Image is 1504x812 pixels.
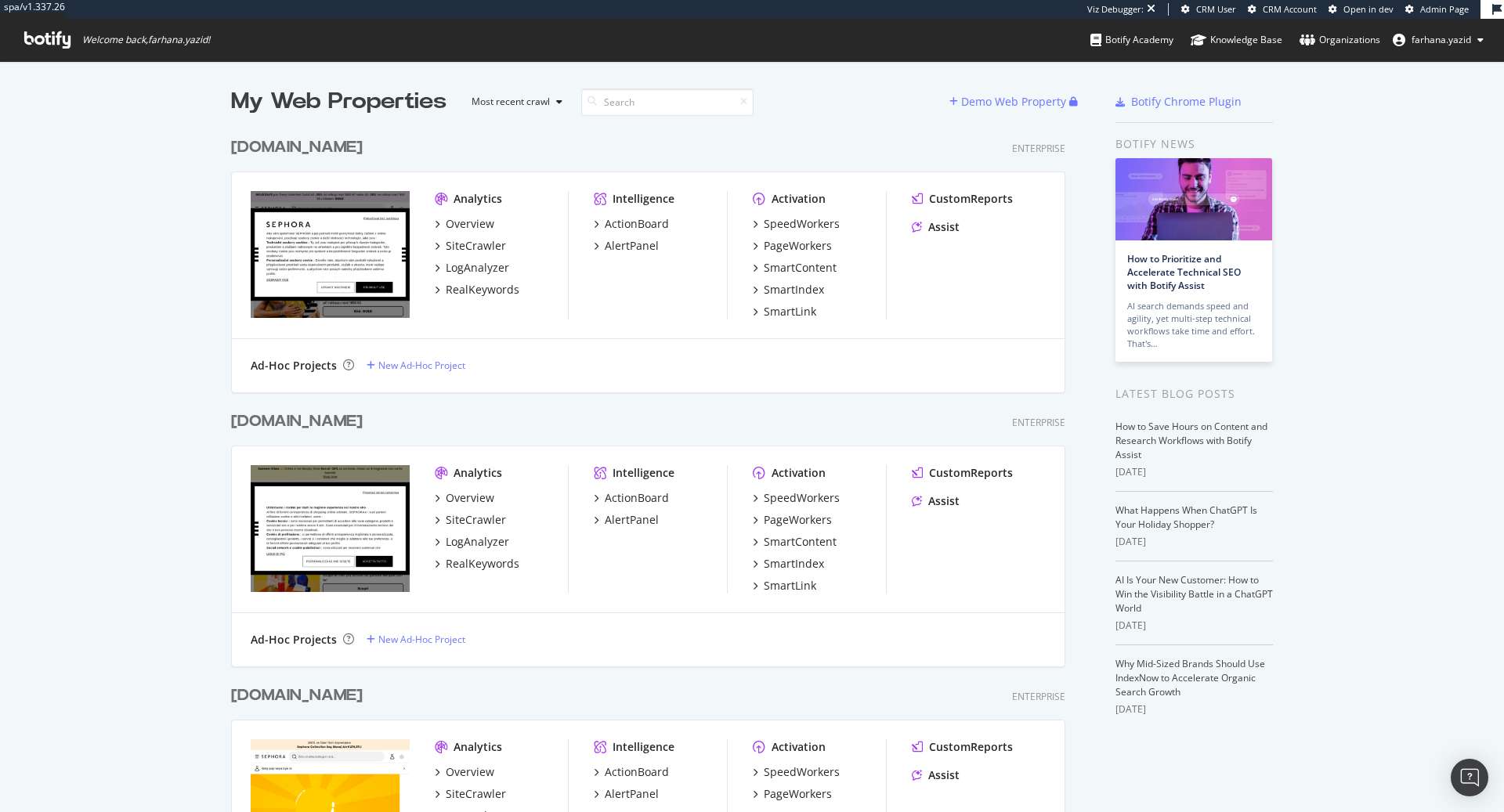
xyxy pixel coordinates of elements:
a: SmartLink [753,304,816,319]
div: AlertPanel [605,786,659,802]
a: Open in dev [1329,3,1394,16]
div: ActionBoard [605,216,669,232]
span: Admin Page [1420,3,1469,15]
div: Analytics [454,191,502,207]
div: SmartIndex [764,282,824,298]
div: CustomReports [929,465,1013,481]
div: [DOMAIN_NAME] [231,684,363,707]
a: [DOMAIN_NAME] [231,136,369,159]
a: [DOMAIN_NAME] [231,684,369,707]
a: ActionBoard [594,216,669,232]
a: New Ad-Hoc Project [367,359,465,372]
input: Search [581,88,754,116]
div: LogAnalyzer [446,534,509,550]
div: Enterprise [1012,142,1065,155]
button: Demo Web Property [949,89,1069,114]
a: Admin Page [1405,3,1469,16]
div: Assist [928,493,960,509]
div: [DATE] [1115,535,1273,549]
a: CustomReports [912,739,1013,755]
a: CustomReports [912,465,1013,481]
button: farhana.yazid [1380,27,1496,52]
a: How to Save Hours on Content and Research Workflows with Botify Assist [1115,420,1267,461]
button: Most recent crawl [459,89,569,114]
div: AI search demands speed and agility, yet multi-step technical workflows take time and effort. Tha... [1127,300,1260,350]
div: Organizations [1300,32,1380,48]
div: Demo Web Property [961,94,1066,110]
div: ActionBoard [605,490,669,506]
div: SmartLink [764,304,816,319]
a: Assist [912,767,960,783]
a: SmartContent [753,260,837,276]
div: [DATE] [1115,619,1273,633]
div: [DATE] [1115,702,1273,716]
div: SpeedWorkers [764,490,840,506]
a: LogAnalyzer [435,260,509,276]
div: SpeedWorkers [764,216,840,232]
div: [DOMAIN_NAME] [231,136,363,159]
a: SpeedWorkers [753,764,840,780]
div: Overview [446,764,494,780]
div: SiteCrawler [446,238,506,254]
div: Enterprise [1012,690,1065,703]
span: CRM User [1196,3,1236,15]
div: SmartLink [764,578,816,594]
div: Viz Debugger: [1087,3,1144,16]
a: RealKeywords [435,282,519,298]
div: Enterprise [1012,416,1065,429]
a: SiteCrawler [435,786,506,802]
a: Botify Chrome Plugin [1115,94,1242,110]
div: AlertPanel [605,238,659,254]
div: CustomReports [929,191,1013,207]
div: CustomReports [929,739,1013,755]
div: New Ad-Hoc Project [378,359,465,372]
div: Assist [928,219,960,235]
div: LogAnalyzer [446,260,509,276]
a: Organizations [1300,19,1380,61]
a: Overview [435,764,494,780]
div: Assist [928,767,960,783]
div: ActionBoard [605,764,669,780]
div: Analytics [454,465,502,481]
div: [DATE] [1115,465,1273,479]
a: Botify Academy [1090,19,1173,61]
div: Knowledge Base [1191,32,1282,48]
a: Knowledge Base [1191,19,1282,61]
div: AlertPanel [605,512,659,528]
img: wwww.sephora.cz [251,191,410,318]
div: Ad-Hoc Projects [251,358,337,374]
div: Botify news [1115,135,1273,153]
div: Analytics [454,739,502,755]
a: CRM Account [1248,3,1317,16]
span: Welcome back, farhana.yazid ! [82,34,210,46]
a: SmartIndex [753,282,824,298]
a: LogAnalyzer [435,534,509,550]
div: [DOMAIN_NAME] [231,410,363,433]
div: New Ad-Hoc Project [378,633,465,646]
img: How to Prioritize and Accelerate Technical SEO with Botify Assist [1115,158,1272,240]
a: AlertPanel [594,786,659,802]
div: Activation [772,191,826,207]
a: CustomReports [912,191,1013,207]
div: Overview [446,216,494,232]
a: SmartIndex [753,556,824,572]
a: PageWorkers [753,512,832,528]
div: Latest Blog Posts [1115,385,1273,402]
a: Why Mid-Sized Brands Should Use IndexNow to Accelerate Organic Search Growth [1115,657,1265,698]
span: Open in dev [1343,3,1394,15]
a: PageWorkers [753,238,832,254]
a: AlertPanel [594,512,659,528]
div: Most recent crawl [472,97,550,106]
div: SmartContent [764,534,837,550]
a: AI Is Your New Customer: How to Win the Visibility Battle in a ChatGPT World [1115,573,1273,615]
div: SiteCrawler [446,512,506,528]
div: Overview [446,490,494,506]
img: www.sephora.it [251,465,410,592]
div: Intelligence [613,739,674,755]
div: PageWorkers [764,512,832,528]
div: SpeedWorkers [764,764,840,780]
a: [DOMAIN_NAME] [231,410,369,433]
span: farhana.yazid [1412,33,1471,46]
div: SiteCrawler [446,786,506,802]
span: CRM Account [1263,3,1317,15]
